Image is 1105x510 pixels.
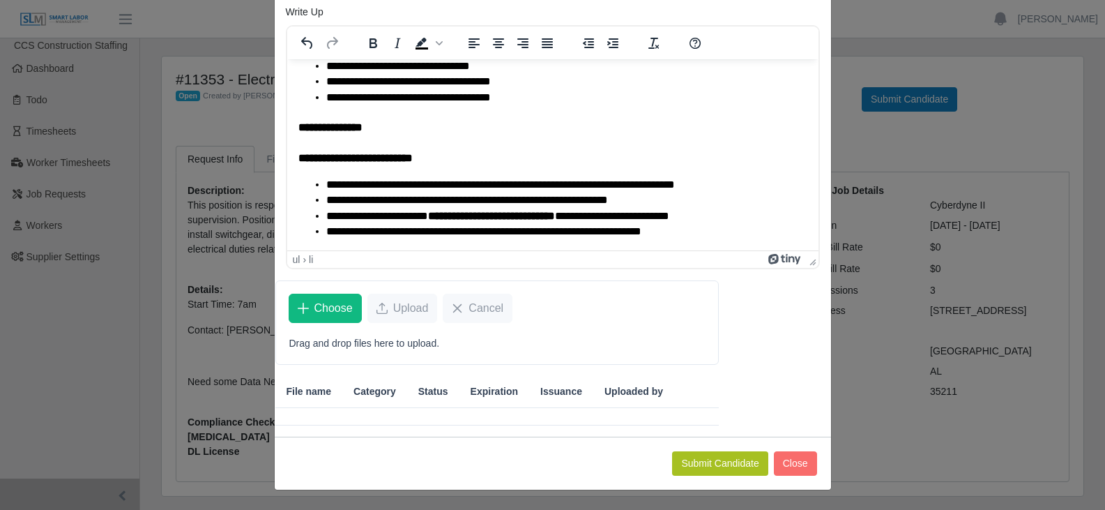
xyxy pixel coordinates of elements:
[577,33,600,53] button: Decrease indent
[774,451,817,476] button: Close
[353,384,396,399] span: Category
[314,300,353,317] span: Choose
[386,33,409,53] button: Italic
[303,254,306,265] div: ›
[540,384,582,399] span: Issuance
[287,59,818,250] iframe: Rich Text Area
[462,33,486,53] button: Align left
[768,254,803,265] a: Powered by Tiny
[309,254,313,265] div: li
[487,33,510,53] button: Align center
[289,336,706,351] p: Drag and drop files here to upload.
[511,33,535,53] button: Align right
[320,33,344,53] button: Redo
[410,33,445,53] div: Background color Black
[642,33,666,53] button: Clear formatting
[604,384,663,399] span: Uploaded by
[361,33,385,53] button: Bold
[289,294,362,323] button: Choose
[804,251,818,268] div: Press the Up and Down arrow keys to resize the editor.
[287,384,332,399] span: File name
[535,33,559,53] button: Justify
[601,33,625,53] button: Increase indent
[293,254,300,265] div: ul
[418,384,448,399] span: Status
[683,33,707,53] button: Help
[443,294,512,323] button: Cancel
[468,300,503,317] span: Cancel
[672,451,768,476] button: Submit Candidate
[471,384,518,399] span: Expiration
[296,33,319,53] button: Undo
[367,294,438,323] button: Upload
[393,300,429,317] span: Upload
